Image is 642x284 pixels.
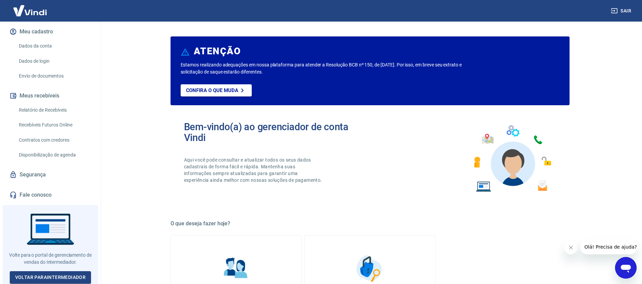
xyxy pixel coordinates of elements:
[8,188,93,202] a: Fale conosco
[186,87,238,93] p: Confira o que muda
[181,84,252,96] a: Confira o que muda
[8,88,93,103] button: Meus recebíveis
[615,257,637,279] iframe: Botão para abrir a janela de mensagens
[171,220,570,227] h5: O que deseja fazer hoje?
[184,121,370,143] h2: Bem-vindo(a) ao gerenciador de conta Vindi
[16,39,93,53] a: Dados da conta
[4,5,57,10] span: Olá! Precisa de ajuda?
[468,121,556,196] img: Imagem de um avatar masculino com diversos icones exemplificando as funcionalidades do gerenciado...
[194,48,241,55] h6: ATENÇÃO
[610,5,634,17] button: Sair
[181,61,484,76] p: Estamos realizando adequações em nossa plataforma para atender a Resolução BCB nº 150, de [DATE]....
[16,118,93,132] a: Recebíveis Futuros Online
[10,271,91,284] a: Voltar paraIntermediador
[16,103,93,117] a: Relatório de Recebíveis
[580,239,637,254] iframe: Mensagem da empresa
[564,241,578,254] iframe: Fechar mensagem
[8,0,52,21] img: Vindi
[8,24,93,39] button: Meu cadastro
[16,54,93,68] a: Dados de login
[8,167,93,182] a: Segurança
[184,157,324,183] p: Aqui você pode consultar e atualizar todos os seus dados cadastrais de forma fácil e rápida. Mant...
[16,133,93,147] a: Contratos com credores
[16,148,93,162] a: Disponibilização de agenda
[16,69,93,83] a: Envio de documentos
